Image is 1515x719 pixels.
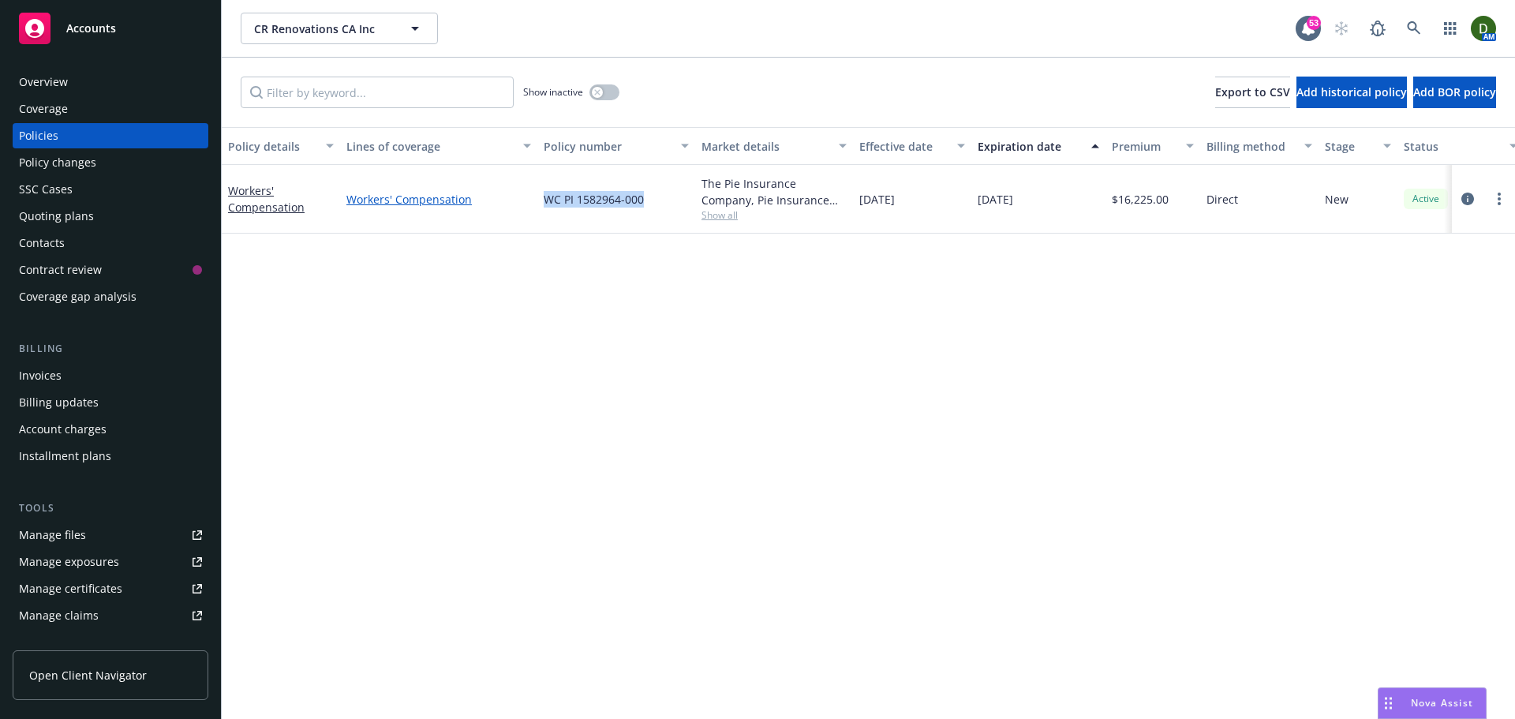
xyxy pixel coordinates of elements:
[19,630,93,655] div: Manage BORs
[701,138,829,155] div: Market details
[13,123,208,148] a: Policies
[859,191,895,208] span: [DATE]
[13,69,208,95] a: Overview
[1411,696,1473,710] span: Nova Assist
[346,191,531,208] a: Workers' Compensation
[1404,138,1500,155] div: Status
[13,284,208,309] a: Coverage gap analysis
[537,127,695,165] button: Policy number
[13,177,208,202] a: SSC Cases
[19,603,99,628] div: Manage claims
[13,603,208,628] a: Manage claims
[1325,191,1349,208] span: New
[1215,84,1290,99] span: Export to CSV
[13,576,208,601] a: Manage certificates
[19,123,58,148] div: Policies
[1410,192,1442,206] span: Active
[1398,13,1430,44] a: Search
[346,138,514,155] div: Lines of coverage
[13,500,208,516] div: Tools
[66,22,116,35] span: Accounts
[241,77,514,108] input: Filter by keyword...
[13,630,208,655] a: Manage BORs
[13,204,208,229] a: Quoting plans
[13,522,208,548] a: Manage files
[254,21,391,37] span: CR Renovations CA Inc
[1319,127,1397,165] button: Stage
[13,257,208,283] a: Contract review
[1362,13,1393,44] a: Report a Bug
[13,150,208,175] a: Policy changes
[701,208,847,222] span: Show all
[19,230,65,256] div: Contacts
[19,69,68,95] div: Overview
[19,522,86,548] div: Manage files
[13,341,208,357] div: Billing
[13,96,208,122] a: Coverage
[340,127,537,165] button: Lines of coverage
[13,6,208,51] a: Accounts
[19,576,122,601] div: Manage certificates
[1326,13,1357,44] a: Start snowing
[19,150,96,175] div: Policy changes
[523,85,583,99] span: Show inactive
[978,191,1013,208] span: [DATE]
[13,230,208,256] a: Contacts
[19,96,68,122] div: Coverage
[1458,189,1477,208] a: circleInformation
[971,127,1105,165] button: Expiration date
[1206,138,1295,155] div: Billing method
[695,127,853,165] button: Market details
[859,138,948,155] div: Effective date
[19,177,73,202] div: SSC Cases
[1296,84,1407,99] span: Add historical policy
[29,667,147,683] span: Open Client Navigator
[1378,688,1398,718] div: Drag to move
[1378,687,1487,719] button: Nova Assist
[1105,127,1200,165] button: Premium
[544,191,644,208] span: WC PI 1582964-000
[13,549,208,575] a: Manage exposures
[241,13,438,44] button: CR Renovations CA Inc
[1325,138,1374,155] div: Stage
[19,390,99,415] div: Billing updates
[228,138,316,155] div: Policy details
[19,549,119,575] div: Manage exposures
[853,127,971,165] button: Effective date
[1490,189,1509,208] a: more
[1200,127,1319,165] button: Billing method
[13,390,208,415] a: Billing updates
[1215,77,1290,108] button: Export to CSV
[13,363,208,388] a: Invoices
[1296,77,1407,108] button: Add historical policy
[13,417,208,442] a: Account charges
[19,284,137,309] div: Coverage gap analysis
[1112,138,1176,155] div: Premium
[978,138,1082,155] div: Expiration date
[19,363,62,388] div: Invoices
[544,138,671,155] div: Policy number
[1307,16,1321,30] div: 53
[1435,13,1466,44] a: Switch app
[19,204,94,229] div: Quoting plans
[1413,84,1496,99] span: Add BOR policy
[19,444,111,469] div: Installment plans
[1206,191,1238,208] span: Direct
[19,417,107,442] div: Account charges
[701,175,847,208] div: The Pie Insurance Company, Pie Insurance (Carrier)
[19,257,102,283] div: Contract review
[1413,77,1496,108] button: Add BOR policy
[228,183,305,215] a: Workers' Compensation
[222,127,340,165] button: Policy details
[1471,16,1496,41] img: photo
[1112,191,1169,208] span: $16,225.00
[13,444,208,469] a: Installment plans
